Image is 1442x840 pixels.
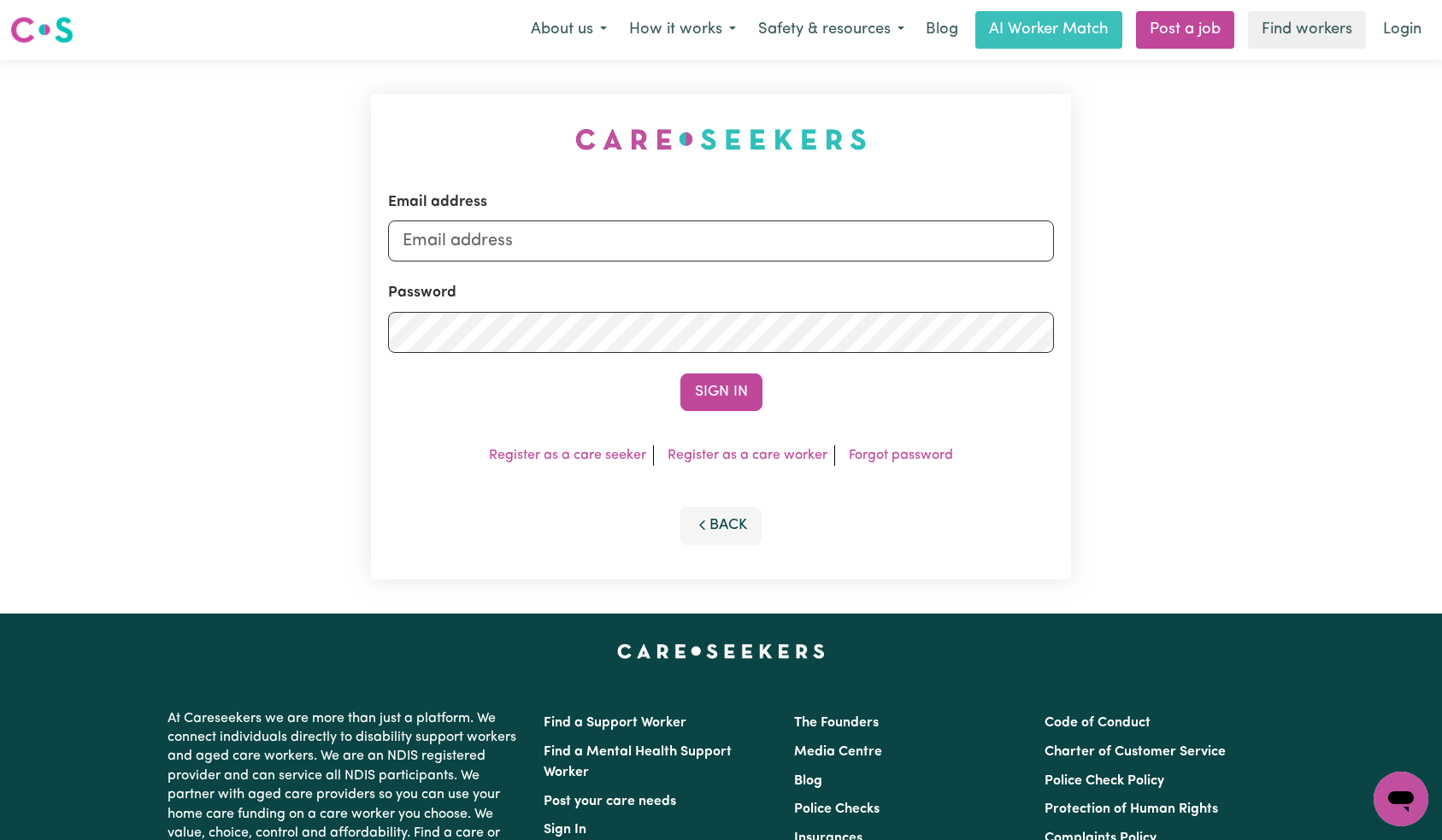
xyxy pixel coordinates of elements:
a: Blog [794,774,822,788]
a: Charter of Customer Service [1045,745,1226,759]
button: Back [680,507,762,544]
a: Post your care needs [544,795,676,808]
a: Find a Support Worker [544,716,686,730]
a: Sign In [544,823,586,837]
a: Police Checks [794,802,880,816]
a: Protection of Human Rights [1045,802,1218,816]
button: About us [520,12,618,48]
img: Careseekers logo [10,15,74,45]
a: Login [1373,11,1432,49]
label: Email address [388,191,487,214]
a: Blog [915,11,968,49]
button: How it works [618,12,747,48]
iframe: Button to launch messaging window [1374,772,1428,826]
a: AI Worker Match [975,11,1122,49]
a: Police Check Policy [1045,774,1164,788]
a: Post a job [1136,11,1234,49]
a: Find workers [1248,11,1366,49]
button: Safety & resources [747,12,915,48]
a: Careseekers logo [10,10,74,50]
label: Password [388,282,456,304]
a: Register as a care worker [668,449,827,462]
a: Register as a care seeker [489,449,646,462]
a: The Founders [794,716,879,730]
input: Email address [388,220,1055,261]
a: Code of Conduct [1045,716,1151,730]
a: Careseekers home page [617,644,825,658]
a: Find a Mental Health Support Worker [544,745,732,779]
a: Media Centre [794,745,882,759]
a: Forgot password [849,449,953,462]
button: Sign In [680,373,762,411]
